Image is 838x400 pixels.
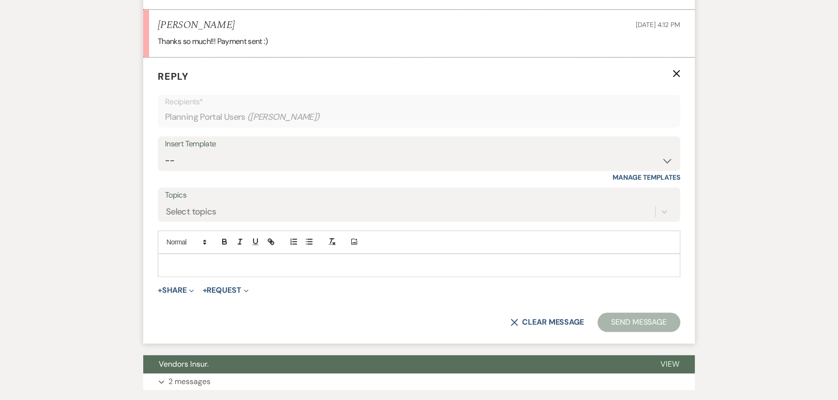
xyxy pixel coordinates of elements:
[165,96,673,108] p: Recipients*
[158,70,189,83] span: Reply
[203,286,207,294] span: +
[159,359,209,369] span: Vendors Insur.
[636,20,680,29] span: [DATE] 4:12 PM
[158,35,680,48] p: Thanks so much!!! Payment sent :)
[598,313,680,332] button: Send Message
[158,286,194,294] button: Share
[613,173,680,182] a: Manage Templates
[645,355,695,373] button: View
[143,373,695,390] button: 2 messages
[143,355,645,373] button: Vendors Insur.
[165,108,673,127] div: Planning Portal Users
[158,19,235,31] h5: [PERSON_NAME]
[510,318,584,326] button: Clear message
[165,137,673,151] div: Insert Template
[168,375,210,388] p: 2 messages
[158,286,162,294] span: +
[166,205,216,218] div: Select topics
[165,188,673,202] label: Topics
[203,286,249,294] button: Request
[247,111,320,124] span: ( [PERSON_NAME] )
[660,359,679,369] span: View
